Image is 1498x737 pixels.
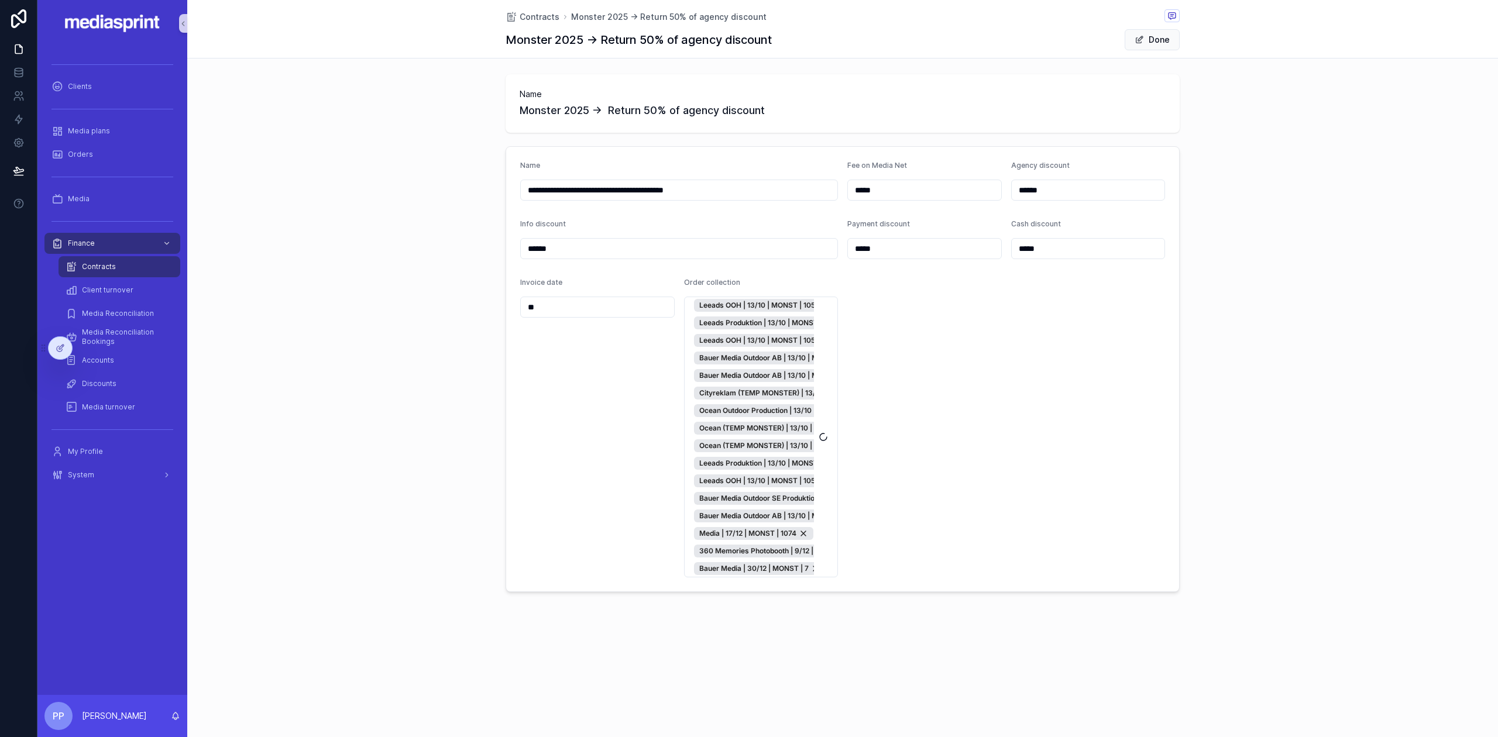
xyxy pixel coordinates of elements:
a: Finance [44,233,180,254]
button: Unselect 1648 [694,334,837,347]
span: Bauer Media | 30/12 | MONST | 7 [699,564,809,573]
button: Unselect 1650 [694,299,837,312]
a: Clients [44,76,180,97]
button: Unselect 1632 [694,457,857,470]
button: Unselect 1629 [694,509,878,522]
a: Media [44,188,180,209]
span: Bauer Media Outdoor AB | 13/10 | MONST | 1003 [699,511,861,521]
a: System [44,464,180,485]
span: Leeads OOH | 13/10 | MONST | 1050 [699,301,820,310]
span: Invoice date [520,278,562,287]
span: Leeads OOH | 13/10 | MONST | 1050 [699,476,820,485]
span: Cityreklam (TEMP MONSTER) | 13/10 | MONST | 1054 [699,388,878,398]
span: Orders [68,150,93,159]
h1: Monster 2025 -> Return 50% of agency discount [506,32,772,48]
span: Fee on Media Net [847,161,907,170]
span: Bauer Media Outdoor AB | 13/10 | MONST | 1003 [699,371,861,380]
a: Media turnover [59,397,180,418]
span: Media | 17/12 | MONST | 1074 [699,529,796,538]
span: Monster 2025 -> Return 50% of agency discount [520,102,1166,119]
span: Bauer Media Outdoor AB | 13/10 | MONST | 1003 [699,353,861,363]
a: Orders [44,144,180,165]
a: Media Reconciliation Bookings [59,326,180,347]
button: Unselect 1646 [694,369,878,382]
span: Accounts [82,356,114,365]
span: Ocean Outdoor Production | 13/10 | MONST | [699,406,848,415]
div: scrollable content [37,47,187,501]
span: Ocean (TEMP MONSTER) | 13/10 | MONST | 1029 [699,441,863,450]
span: Cash discount [1011,219,1061,228]
button: Unselect 1640 [694,404,865,417]
button: Unselect 976 [694,562,826,575]
span: My Profile [68,447,103,456]
button: Unselect 1005 [694,545,881,557]
span: Finance [68,239,95,248]
button: Unselect 1649 [694,316,857,329]
button: Unselect 1647 [694,352,878,364]
button: Select Button [684,297,839,577]
span: Info discount [520,219,566,228]
a: Discounts [59,373,180,394]
a: Contracts [59,256,180,277]
button: Unselect 1630 [694,492,915,505]
span: Client turnover [82,285,133,295]
span: Media Reconciliation [82,309,154,318]
span: 360 Memories Photobooth | 9/12 | MONST | 1095 [699,546,864,556]
span: Bauer Media Outdoor SE Produktion | 13/10 | MONST | 1003 [699,494,898,503]
button: Unselect 1638 [694,439,879,452]
span: Media Reconciliation Bookings [82,328,169,346]
span: Ocean (TEMP MONSTER) | 13/10 | MONST | 1029 [699,423,863,433]
span: PP [53,709,64,723]
span: Leeads OOH | 13/10 | MONST | 1050 [699,336,820,345]
span: Contracts [82,262,116,271]
span: Order collection [684,278,740,287]
button: Unselect 1639 [694,422,879,435]
a: Monster 2025 -> Return 50% of agency discount [571,11,767,23]
span: Contracts [520,11,559,23]
span: Payment discount [847,219,910,228]
a: Media Reconciliation [59,303,180,324]
button: Done [1125,29,1180,50]
span: Agency discount [1011,161,1070,170]
a: Media plans [44,120,180,142]
span: Media plans [68,126,110,136]
span: Name [520,161,540,170]
span: Media turnover [82,402,135,412]
span: Discounts [82,379,116,388]
span: Leeads Produktion | 13/10 | MONST | 1050 [699,459,840,468]
p: [PERSON_NAME] [82,710,147,722]
span: Media [68,194,90,204]
button: Unselect 1644 [694,387,895,400]
button: Unselect 1631 [694,474,837,487]
iframe: Spotlight [1,56,22,77]
span: Leeads Produktion | 13/10 | MONST | 1050 [699,318,840,328]
a: My Profile [44,441,180,462]
span: System [68,470,94,480]
img: App logo [64,14,161,33]
a: Contracts [506,11,559,23]
button: Unselect 1007 [694,527,813,540]
a: Client turnover [59,280,180,301]
a: Accounts [59,350,180,371]
span: Name [520,88,1166,100]
span: Clients [68,82,92,91]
